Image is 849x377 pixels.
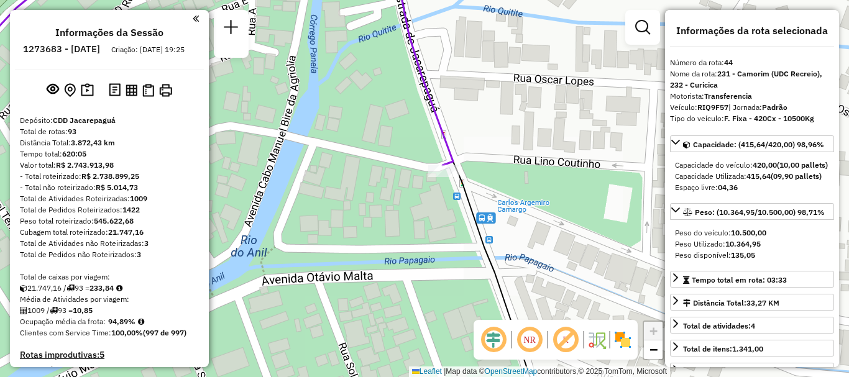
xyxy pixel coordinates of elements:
[485,367,538,376] a: OpenStreetMap
[675,228,766,237] span: Peso do veículo:
[20,160,199,171] div: Valor total:
[106,44,190,55] div: Criação: [DATE] 19:25
[670,57,834,68] div: Número da rota:
[670,113,834,124] div: Tipo do veículo:
[20,271,199,283] div: Total de caixas por viagem:
[670,294,834,311] a: Distância Total:33,27 KM
[762,102,787,112] strong: Padrão
[67,284,75,292] i: Total de rotas
[683,343,763,355] div: Total de itens:
[144,238,149,248] strong: 3
[81,171,139,181] strong: R$ 2.738.899,25
[683,321,755,330] span: Total de atividades:
[20,350,199,360] h4: Rotas improdutivas:
[108,227,144,237] strong: 21.747,16
[73,306,93,315] strong: 10,85
[731,250,755,260] strong: 135,05
[62,149,86,158] strong: 620:05
[718,183,738,192] strong: 04,36
[695,207,825,217] span: Peso: (10.364,95/10.500,00) 98,71%
[724,58,733,67] strong: 44
[23,43,100,55] h6: 1273683 - [DATE]
[670,69,822,89] strong: 231 - Camorim (UDC Recreio), 232 - Curicica
[71,138,115,147] strong: 3.872,43 km
[157,81,175,99] button: Imprimir Rotas
[20,284,27,292] i: Cubagem total roteirizado
[50,307,58,314] i: Total de rotas
[20,317,106,326] span: Ocupação média da frota:
[89,283,114,293] strong: 233,84
[20,137,199,148] div: Distância Total:
[20,182,199,193] div: - Total não roteirizado:
[675,160,829,171] div: Capacidade do veículo:
[670,203,834,220] a: Peso: (10.364,95/10.500,00) 98,71%
[728,102,787,112] span: | Jornada:
[731,228,766,237] strong: 10.500,00
[20,305,199,316] div: 1009 / 93 =
[670,271,834,288] a: Tempo total em rota: 03:33
[697,102,728,112] strong: RIQ9F57
[20,227,199,238] div: Cubagem total roteirizado:
[20,328,111,337] span: Clientes com Service Time:
[193,11,199,25] a: Clique aqui para minimizar o painel
[724,114,814,123] strong: F. Fixa - 420Cx - 10500Kg
[20,238,199,249] div: Total de Atividades não Roteirizadas:
[123,81,140,98] button: Visualizar relatório de Roteirização
[116,284,122,292] i: Meta Caixas/viagem: 221,30 Diferença: 12,54
[746,298,779,307] span: 33,27 KM
[140,81,157,99] button: Visualizar Romaneio
[78,81,96,100] button: Painel de Sugestão
[94,216,134,225] strong: 545.622,68
[62,81,78,100] button: Centralizar mapa no depósito ou ponto de apoio
[692,275,787,284] span: Tempo total em rota: 03:33
[111,328,143,337] strong: 100,00%
[20,249,199,260] div: Total de Pedidos não Roteirizados:
[444,367,446,376] span: |
[68,127,76,136] strong: 93
[751,321,755,330] strong: 4
[670,317,834,334] a: Total de atividades:4
[20,216,199,227] div: Peso total roteirizado:
[55,27,163,39] h4: Informações da Sessão
[670,25,834,37] h4: Informações da rota selecionada
[670,222,834,266] div: Peso: (10.364,95/10.500,00) 98,71%
[670,340,834,357] a: Total de itens:1.341,00
[670,102,834,113] div: Veículo:
[96,183,138,192] strong: R$ 5.014,73
[20,171,199,182] div: - Total roteirizado:
[515,325,544,355] span: Ocultar NR
[20,193,199,204] div: Total de Atividades Roteirizadas:
[219,15,244,43] a: Nova sessão e pesquisa
[20,204,199,216] div: Total de Pedidos Roteirizados:
[675,250,829,261] div: Peso disponível:
[90,365,95,376] strong: 0
[613,330,633,350] img: Exibir/Ocultar setores
[777,160,828,170] strong: (10,00 pallets)
[649,323,658,338] span: +
[143,328,186,337] strong: (997 de 997)
[644,340,663,359] a: Zoom out
[670,68,834,91] div: Nome da rota:
[99,349,104,360] strong: 5
[587,330,607,350] img: Fluxo de ruas
[409,366,670,377] div: Map data © contributors,© 2025 TomTom, Microsoft
[137,250,141,259] strong: 3
[753,160,777,170] strong: 420,00
[649,342,658,357] span: −
[675,171,829,182] div: Capacidade Utilizada:
[670,155,834,198] div: Capacidade: (415,64/420,00) 98,96%
[725,239,761,248] strong: 10.364,95
[704,91,752,101] strong: Transferencia
[20,307,27,314] i: Total de Atividades
[675,238,829,250] div: Peso Utilizado:
[20,115,199,126] div: Depósito:
[44,80,62,100] button: Exibir sessão original
[108,317,135,326] strong: 94,89%
[683,298,779,309] div: Distância Total:
[20,126,199,137] div: Total de rotas:
[771,171,822,181] strong: (09,90 pallets)
[670,135,834,152] a: Capacidade: (415,64/420,00) 98,96%
[479,325,508,355] span: Ocultar deslocamento
[670,91,834,102] div: Motorista:
[106,81,123,100] button: Logs desbloquear sessão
